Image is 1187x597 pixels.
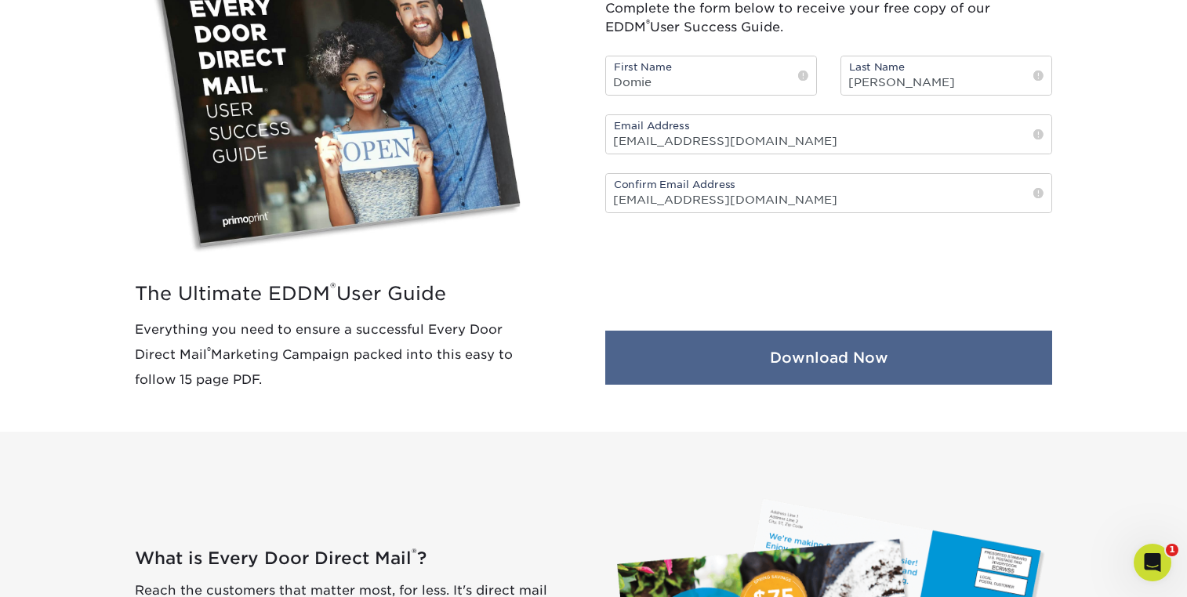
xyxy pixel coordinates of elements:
iframe: Intercom live chat [1134,544,1171,581]
iframe: reCAPTCHA [605,232,844,293]
sup: ® [412,545,417,561]
h2: What is Every Door Direct Mail ? [135,548,582,569]
sup: ® [207,345,211,356]
h2: The Ultimate EDDM User Guide [135,283,556,306]
sup: ® [646,17,650,29]
sup: ® [330,280,336,296]
p: Everything you need to ensure a successful Every Door Direct Mail Marketing Campaign packed into ... [135,317,556,393]
button: Download Now [605,331,1052,385]
span: 1 [1166,544,1178,556]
